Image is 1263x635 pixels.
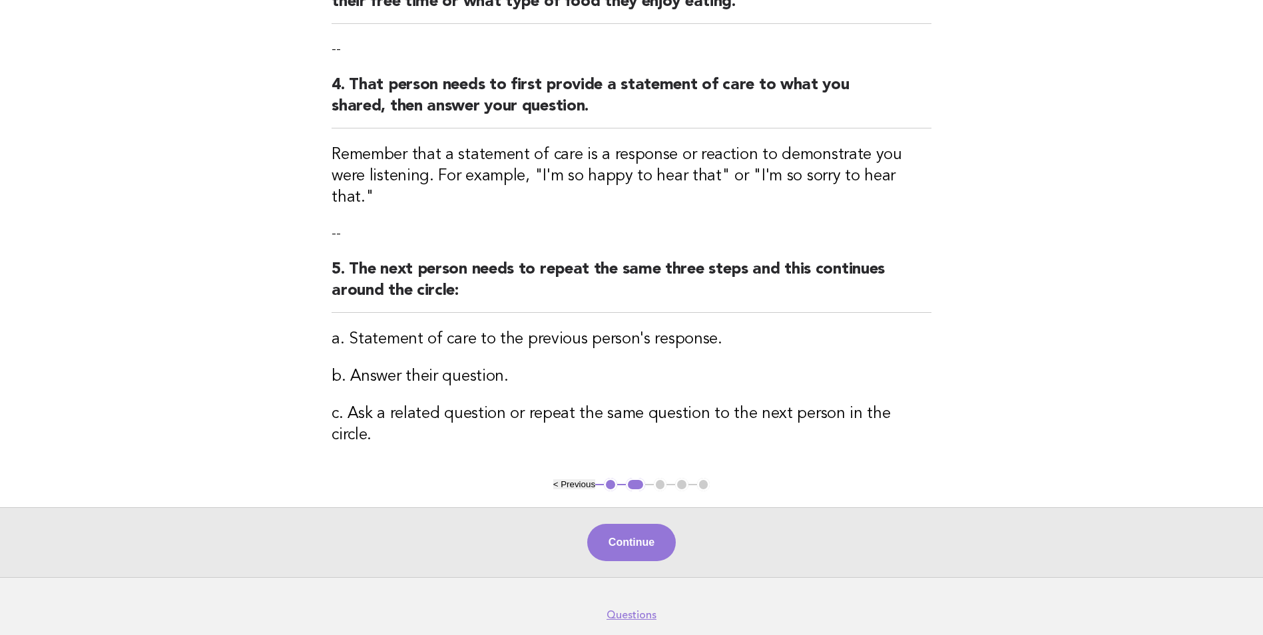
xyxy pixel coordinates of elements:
[332,403,931,446] h3: c. Ask a related question or repeat the same question to the next person in the circle.
[332,75,931,128] h2: 4. That person needs to first provide a statement of care to what you shared, then answer your qu...
[626,478,645,491] button: 2
[332,366,931,387] h3: b. Answer their question.
[332,259,931,313] h2: 5. The next person needs to repeat the same three steps and this continues around the circle:
[332,144,931,208] h3: Remember that a statement of care is a response or reaction to demonstrate you were listening. Fo...
[604,478,617,491] button: 1
[607,608,656,622] a: Questions
[553,479,595,489] button: < Previous
[332,40,931,59] p: --
[332,329,931,350] h3: a. Statement of care to the previous person's response.
[587,524,676,561] button: Continue
[332,224,931,243] p: --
